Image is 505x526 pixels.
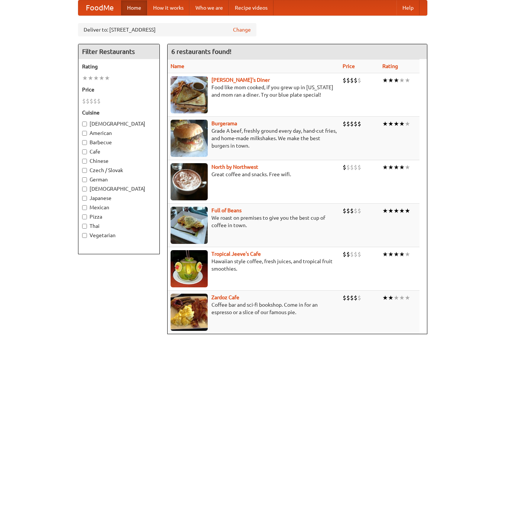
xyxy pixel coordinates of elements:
[82,74,88,82] li: ★
[82,176,156,183] label: German
[382,250,388,258] li: ★
[82,86,156,93] h5: Price
[229,0,273,15] a: Recipe videos
[82,214,87,219] input: Pizza
[343,294,346,302] li: $
[190,0,229,15] a: Who we are
[394,294,399,302] li: ★
[171,301,337,316] p: Coffee bar and sci-fi bookshop. Come in for an espresso or a slice of our famous pie.
[354,120,357,128] li: $
[350,76,354,84] li: $
[382,163,388,171] li: ★
[82,131,87,136] input: American
[394,207,399,215] li: ★
[405,76,410,84] li: ★
[382,120,388,128] li: ★
[82,233,87,238] input: Vegetarian
[357,207,361,215] li: $
[399,163,405,171] li: ★
[82,194,156,202] label: Japanese
[82,139,156,146] label: Barbecue
[82,109,156,116] h5: Cuisine
[233,26,251,33] a: Change
[82,205,87,210] input: Mexican
[82,63,156,70] h5: Rating
[82,177,87,182] input: German
[354,163,357,171] li: $
[211,251,261,257] a: Tropical Jeeve's Cafe
[388,294,394,302] li: ★
[82,168,87,173] input: Czech / Slovak
[357,76,361,84] li: $
[396,0,420,15] a: Help
[171,48,232,55] ng-pluralize: 6 restaurants found!
[346,207,350,215] li: $
[399,76,405,84] li: ★
[388,250,394,258] li: ★
[82,159,87,164] input: Chinese
[350,120,354,128] li: $
[82,120,156,128] label: [DEMOGRAPHIC_DATA]
[82,185,156,193] label: [DEMOGRAPHIC_DATA]
[90,97,93,105] li: $
[354,207,357,215] li: $
[82,232,156,239] label: Vegetarian
[405,120,410,128] li: ★
[171,294,208,331] img: zardoz.jpg
[405,250,410,258] li: ★
[171,127,337,149] p: Grade A beef, freshly ground every day, hand-cut fries, and home-made milkshakes. We make the bes...
[171,120,208,157] img: burgerama.jpg
[343,120,346,128] li: $
[346,120,350,128] li: $
[346,76,350,84] li: $
[121,0,147,15] a: Home
[93,97,97,105] li: $
[82,129,156,137] label: American
[82,224,87,229] input: Thai
[171,76,208,113] img: sallys.jpg
[394,250,399,258] li: ★
[354,294,357,302] li: $
[82,187,87,191] input: [DEMOGRAPHIC_DATA]
[350,250,354,258] li: $
[399,120,405,128] li: ★
[88,74,93,82] li: ★
[78,0,121,15] a: FoodMe
[382,76,388,84] li: ★
[82,196,87,201] input: Japanese
[394,120,399,128] li: ★
[171,171,337,178] p: Great coffee and snacks. Free wifi.
[211,294,239,300] a: Zardoz Cafe
[350,294,354,302] li: $
[99,74,104,82] li: ★
[357,120,361,128] li: $
[343,250,346,258] li: $
[171,207,208,244] img: beans.jpg
[343,76,346,84] li: $
[211,120,237,126] a: Burgerama
[171,163,208,200] img: north.jpg
[357,163,361,171] li: $
[93,74,99,82] li: ★
[82,97,86,105] li: $
[147,0,190,15] a: How it works
[82,122,87,126] input: [DEMOGRAPHIC_DATA]
[399,294,405,302] li: ★
[382,207,388,215] li: ★
[346,294,350,302] li: $
[405,294,410,302] li: ★
[354,250,357,258] li: $
[171,258,337,272] p: Hawaiian style coffee, fresh juices, and tropical fruit smoothies.
[382,294,388,302] li: ★
[211,77,270,83] a: [PERSON_NAME]'s Diner
[388,76,394,84] li: ★
[211,207,242,213] a: Full of Beans
[388,120,394,128] li: ★
[82,149,87,154] input: Cafe
[211,164,258,170] b: North by Northwest
[382,63,398,69] a: Rating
